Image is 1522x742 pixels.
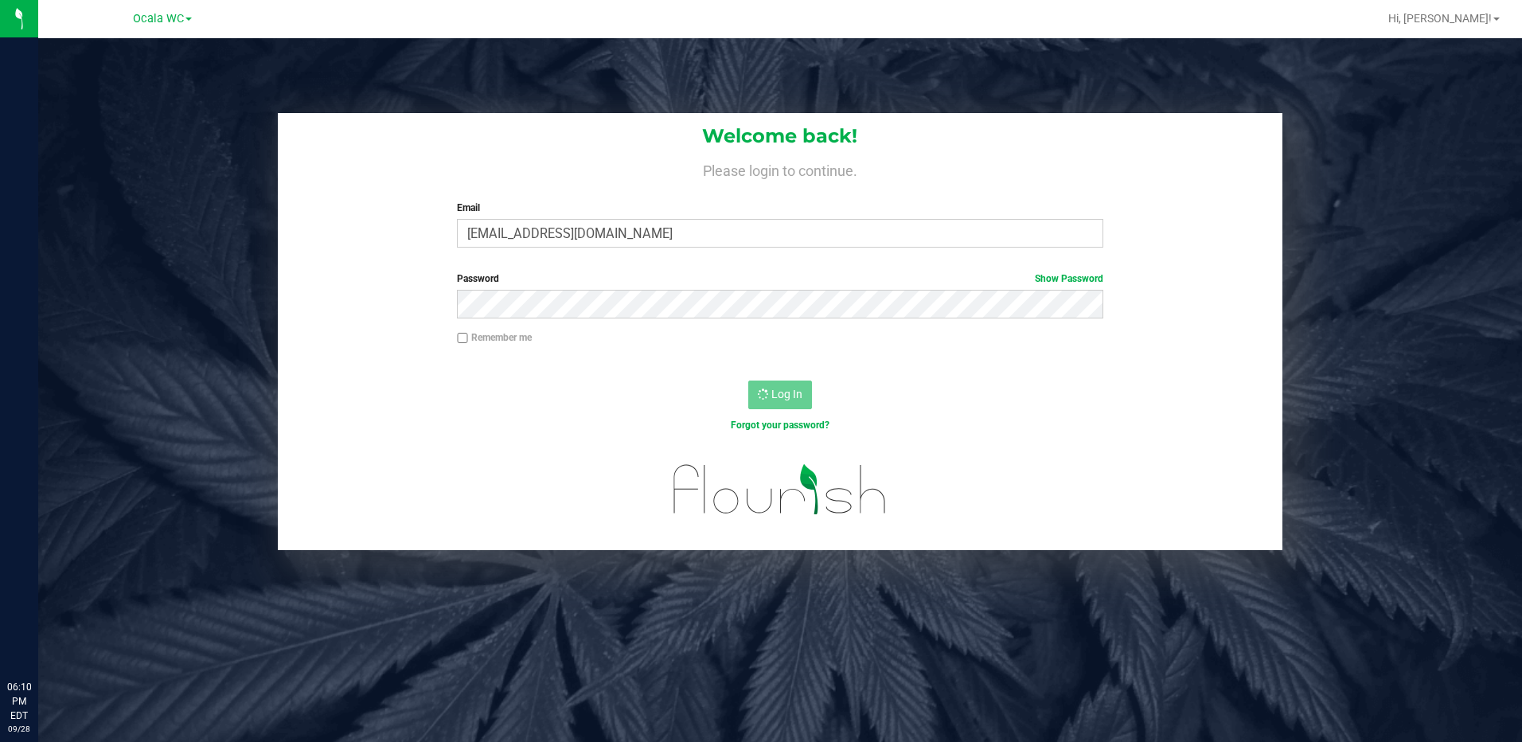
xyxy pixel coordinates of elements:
[748,381,812,409] button: Log In
[7,680,31,723] p: 06:10 PM EDT
[457,273,499,284] span: Password
[278,159,1283,178] h4: Please login to continue.
[133,12,184,25] span: Ocala WC
[654,449,906,530] img: flourish_logo.svg
[457,330,532,345] label: Remember me
[771,388,802,400] span: Log In
[278,126,1283,146] h1: Welcome back!
[457,333,468,344] input: Remember me
[7,723,31,735] p: 09/28
[731,420,829,431] a: Forgot your password?
[457,201,1103,215] label: Email
[1035,273,1103,284] a: Show Password
[1388,12,1492,25] span: Hi, [PERSON_NAME]!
